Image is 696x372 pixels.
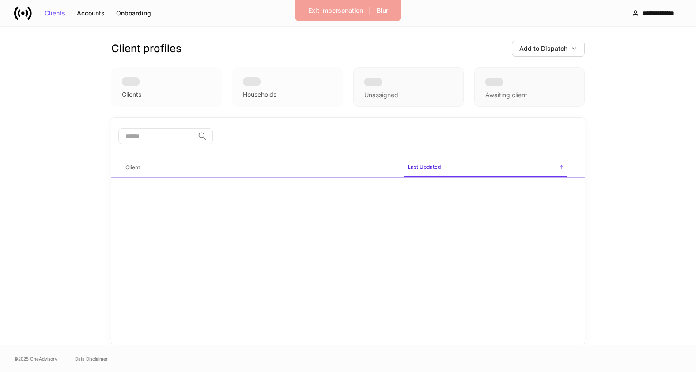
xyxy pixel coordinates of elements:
[377,8,388,14] div: Blur
[39,6,71,20] button: Clients
[71,6,110,20] button: Accounts
[243,90,276,99] div: Households
[77,10,105,16] div: Accounts
[485,91,527,99] div: Awaiting client
[116,10,151,16] div: Onboarding
[353,67,464,107] div: Unassigned
[512,41,585,57] button: Add to Dispatch
[45,10,65,16] div: Clients
[364,91,398,99] div: Unassigned
[75,355,108,362] a: Data Disclaimer
[404,158,567,177] span: Last Updated
[519,46,577,52] div: Add to Dispatch
[308,8,363,14] div: Exit Impersonation
[371,4,394,18] button: Blur
[125,163,140,171] h6: Client
[111,42,182,56] h3: Client profiles
[303,4,369,18] button: Exit Impersonation
[122,90,141,99] div: Clients
[408,163,441,171] h6: Last Updated
[110,6,157,20] button: Onboarding
[122,159,397,177] span: Client
[14,355,57,362] span: © 2025 OneAdvisory
[474,67,585,107] div: Awaiting client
